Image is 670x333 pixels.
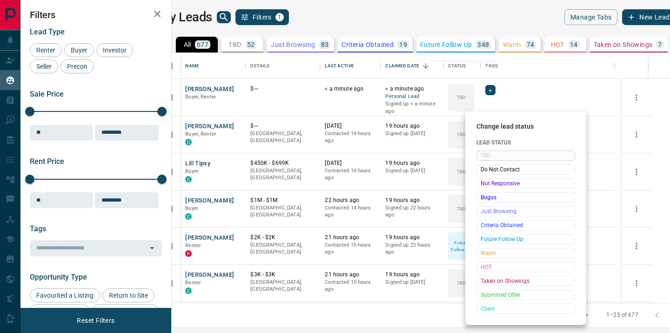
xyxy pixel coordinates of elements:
span: Warm [481,248,571,258]
div: Taken on Showings [476,276,575,286]
span: Future Follow Up [481,235,571,244]
div: Future Follow Up [476,234,575,244]
div: Client [476,304,575,314]
div: Not Responsive [476,178,575,189]
div: Just Browsing [476,206,575,216]
div: Criteria Obtained [476,220,575,230]
span: Submitted Offer [481,290,571,300]
span: Do Not Contact [481,165,571,174]
span: Taken on Showings [481,276,571,286]
span: Bogus [481,193,571,202]
div: Bogus [476,192,575,202]
span: Not Responsive [481,179,571,188]
span: Change lead status [476,123,575,130]
span: Client [481,304,571,313]
div: HOT [476,262,575,272]
span: HOT [481,262,571,272]
span: Criteria Obtained [481,221,571,230]
span: Just Browsing [481,207,571,216]
span: Lead Status [476,139,575,146]
div: Do Not Contact [476,164,575,175]
div: Warm [476,248,575,258]
div: Submitted Offer [476,290,575,300]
